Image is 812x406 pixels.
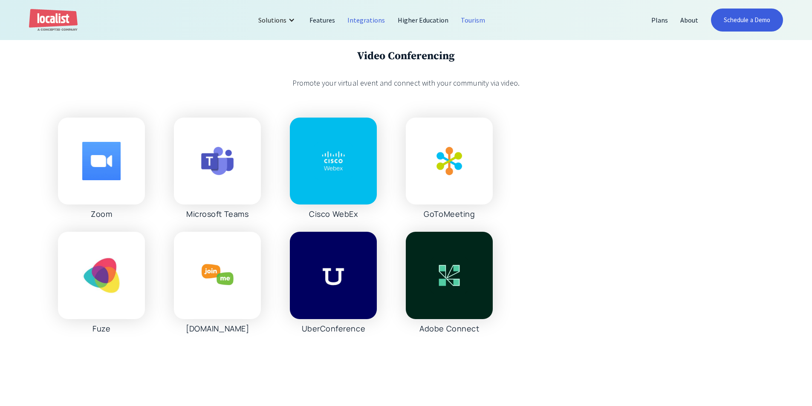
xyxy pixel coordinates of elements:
div: Zoom [91,209,112,219]
h3: Video Conferencing [232,49,580,63]
div: UberConference [302,323,366,334]
a: home [29,9,78,32]
div: [DOMAIN_NAME] [186,323,249,334]
div: GoToMeeting [424,209,475,219]
a: Plans [645,10,674,30]
div: Solutions [252,10,303,30]
a: Tourism [455,10,491,30]
div: Adobe Connect [419,323,479,334]
a: Schedule a Demo [711,9,783,32]
div: Solutions [258,15,286,25]
a: Integrations [341,10,391,30]
div: Fuze [92,323,110,334]
a: Higher Education [392,10,455,30]
div: Promote your virtual event and connect with your community via video. [232,77,580,89]
a: About [674,10,705,30]
div: Microsoft Teams [186,209,249,219]
div: Cisco WebEx [309,209,358,219]
a: Features [303,10,341,30]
